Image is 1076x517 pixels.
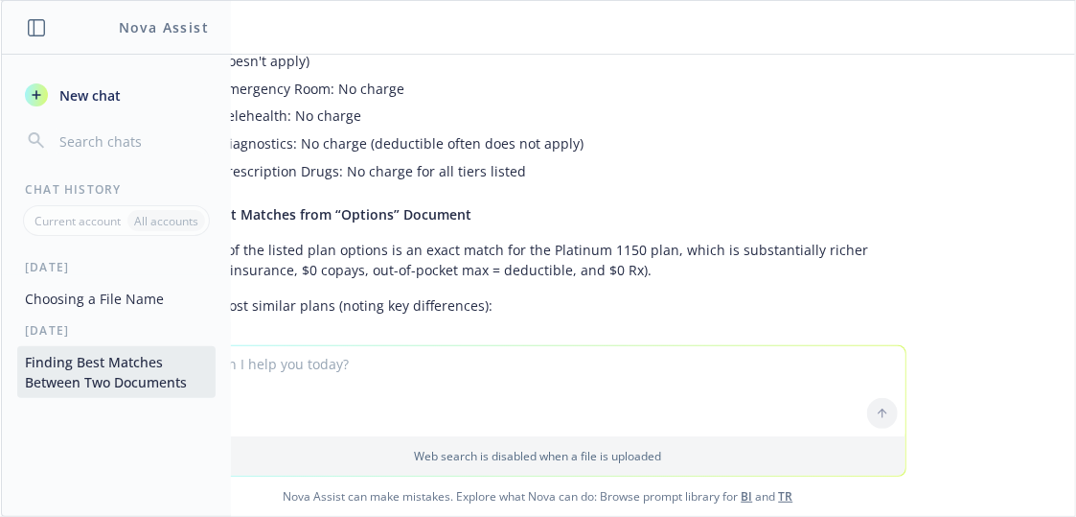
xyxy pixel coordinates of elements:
li: Emergency Room: No charge [220,75,887,103]
div: [DATE] [2,322,231,339]
li: Prescription Drugs: No charge for all tiers listed [220,158,887,186]
p: The most similar plans (noting key differences): [190,296,887,317]
input: Search chats [56,128,208,154]
button: Finding Best Matches Between Two Documents [17,346,216,398]
div: [DATE] [2,259,231,275]
p: None of the listed plan options is an exact match for the Platinum 1150 plan, which is substantia... [190,241,887,281]
li: Diagnostics: No charge (deductible often does not apply) [220,130,887,158]
span: New chat [56,85,121,106]
a: TR [779,488,793,505]
span: Nova Assist can make mistakes. Explore what Nova can do: Browse prompt library for and [9,477,1067,516]
li: Telehealth: No charge [220,103,887,130]
button: Choosing a File Name [17,283,216,315]
button: New chat [17,78,216,112]
p: Web search is disabled when a file is uploaded [183,448,894,464]
h1: Nova Assist [119,17,209,37]
span: Closest Matches from “Options” Document [190,206,472,224]
p: Current account [34,213,121,229]
p: All accounts [134,213,198,229]
a: BI [742,488,753,505]
div: Chat History [2,181,231,198]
